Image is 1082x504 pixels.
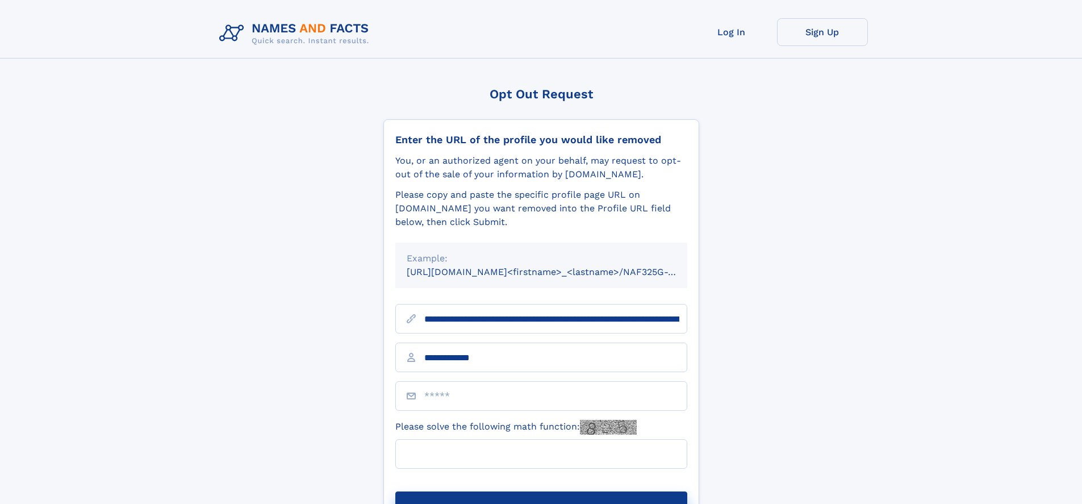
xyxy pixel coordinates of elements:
div: You, or an authorized agent on your behalf, may request to opt-out of the sale of your informatio... [395,154,687,181]
div: Please copy and paste the specific profile page URL on [DOMAIN_NAME] you want removed into the Pr... [395,188,687,229]
a: Sign Up [777,18,868,46]
small: [URL][DOMAIN_NAME]<firstname>_<lastname>/NAF325G-xxxxxxxx [407,266,709,277]
label: Please solve the following math function: [395,420,637,435]
div: Example: [407,252,676,265]
div: Opt Out Request [383,87,699,101]
a: Log In [686,18,777,46]
img: Logo Names and Facts [215,18,378,49]
div: Enter the URL of the profile you would like removed [395,134,687,146]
